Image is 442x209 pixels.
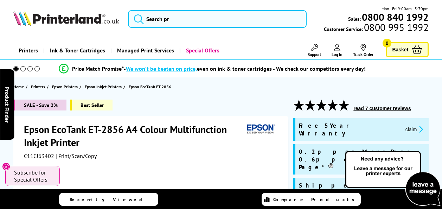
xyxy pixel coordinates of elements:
[332,52,342,57] span: Log In
[179,42,225,59] a: Special Offers
[308,44,321,57] a: Support
[31,83,45,90] span: Printers
[386,42,429,57] a: Basket 0
[13,83,26,90] a: Home
[383,39,391,47] span: 0
[129,84,171,89] span: Epson EcoTank ET-2856
[59,193,158,206] a: Recently Viewed
[85,83,123,90] a: Epson Inkjet Printers
[273,196,358,203] span: Compare Products
[24,152,54,159] span: C11CJ63402
[24,123,244,149] h1: Epson EcoTank ET-2856 A4 Colour Multifunction Inkjet Printer
[13,11,119,26] img: Printerland Logo
[52,83,79,90] a: Epson Printers
[362,11,429,24] b: 0800 840 1992
[128,10,307,28] input: Search pr
[43,42,110,59] a: Ink & Toner Cartridges
[348,15,361,22] span: Sales:
[392,45,408,54] span: Basket
[351,105,413,112] button: read 7 customer reviews
[13,42,43,59] a: Printers
[124,65,366,72] div: - even on ink & toner cartridges - We check our competitors every day!
[70,100,113,110] span: Best Seller
[85,83,122,90] span: Epson Inkjet Printers
[324,24,429,32] span: Customer Service:
[299,122,399,137] span: Free 5 Year Warranty
[4,87,11,123] span: Product Finder
[52,83,78,90] span: Epson Printers
[4,63,421,75] li: modal_Promise
[262,193,361,206] a: Compare Products
[56,152,97,159] span: | Print/Scan/Copy
[361,14,429,20] a: 0800 840 1992
[13,83,24,90] span: Home
[382,5,429,12] span: Mon - Fri 9:00am - 5:30pm
[299,148,425,171] span: 0.2p per Mono Page, 0.6p per Colour Page*
[31,83,47,90] a: Printers
[72,65,124,72] span: Price Match Promise*
[110,42,179,59] a: Managed Print Services
[2,163,10,171] button: Close
[308,52,321,57] span: Support
[299,182,403,205] span: Shipped with 14K Black & 5.2k CMY Inks*
[50,42,105,59] span: Ink & Toner Cartridges
[13,11,119,27] a: Printerland Logo
[244,123,276,136] img: Epson
[126,65,197,72] span: We won’t be beaten on price,
[70,196,149,203] span: Recently Viewed
[403,125,425,133] button: promo-description
[13,100,66,110] span: SALE - Save 2%
[344,150,442,208] img: Open Live Chat window
[353,44,373,57] a: Track Order
[363,24,429,31] span: 0800 995 1992
[14,169,53,183] span: Subscribe for Special Offers
[332,44,342,57] a: Log In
